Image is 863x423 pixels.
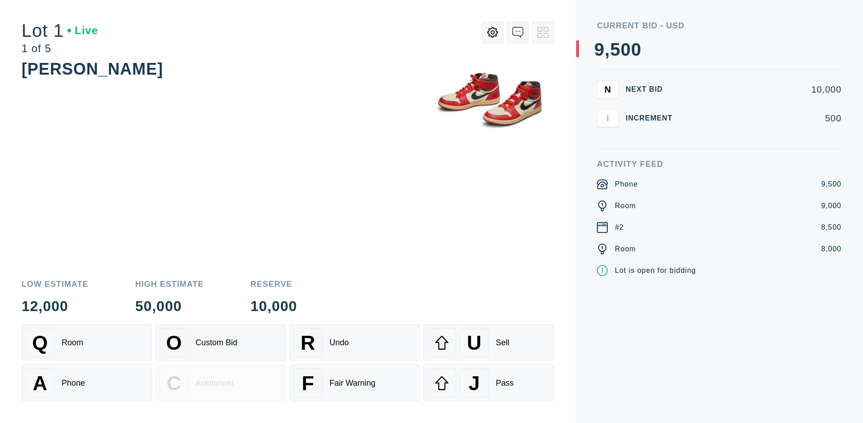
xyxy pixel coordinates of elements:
span: Q [32,331,48,354]
div: Room [615,244,636,254]
div: 1 of 5 [22,43,98,54]
span: J [468,372,480,395]
button: JPass [423,365,554,401]
div: 9,500 [821,179,841,190]
button: FFair Warning [289,365,420,401]
div: Undo [329,338,349,347]
div: Fair Warning [329,378,375,388]
div: Increment [626,115,680,122]
div: Custom Bid [196,338,237,347]
div: Lot 1 [22,22,98,40]
div: 5 [610,40,620,58]
div: Low Estimate [22,280,89,288]
div: 9 [594,40,605,58]
div: Phone [615,179,638,190]
div: Next Bid [626,86,680,93]
div: 50,000 [135,299,204,313]
div: Auctioneer [196,378,234,388]
div: Room [615,200,636,211]
div: Sell [496,338,509,347]
div: Lot is open for bidding [615,265,696,276]
div: 8,500 [821,222,841,233]
div: 0 [631,40,641,58]
div: Pass [496,378,514,388]
button: I [597,109,618,127]
div: #2 [615,222,624,233]
button: QRoom [22,324,152,361]
span: N [605,84,611,94]
div: 8,000 [821,244,841,254]
span: I [606,113,609,123]
div: , [605,40,610,220]
div: 9,000 [821,200,841,211]
div: Live [67,25,98,36]
button: N [597,80,618,98]
div: 500 [687,114,841,123]
span: C [167,372,181,395]
div: 10,000 [687,85,841,94]
div: 10,000 [250,299,297,313]
div: Activity Feed [597,160,841,168]
div: 0 [621,40,631,58]
span: F [302,372,314,395]
button: USell [423,324,554,361]
span: O [166,331,182,354]
button: CAuctioneer [156,365,286,401]
span: A [33,372,47,395]
span: U [467,331,481,354]
div: [PERSON_NAME] [22,60,163,78]
div: 12,000 [22,299,89,313]
button: RUndo [289,324,420,361]
div: High Estimate [135,280,204,288]
div: Room [62,338,83,347]
span: R [301,331,315,354]
button: APhone [22,365,152,401]
div: Current Bid - USD [597,22,841,30]
div: Phone [62,378,85,388]
button: OCustom Bid [156,324,286,361]
div: Reserve [250,280,297,288]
